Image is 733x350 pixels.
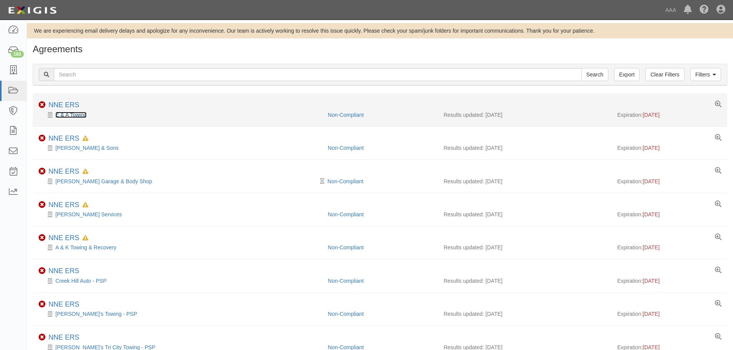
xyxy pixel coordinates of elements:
div: A & K Towing & Recovery [38,244,322,251]
div: NNE ERS [48,201,88,209]
i: Non-Compliant [38,201,45,208]
a: NNE ERS [48,300,79,308]
div: Results updated: [DATE] [444,310,606,318]
a: NNE ERS [48,234,79,242]
a: Creek Hill Auto - PSP [55,278,107,284]
span: [DATE] [643,278,660,284]
a: View results summary [715,201,721,208]
div: Doug's Towing - PSP [38,310,322,318]
div: NNE ERS [48,134,88,143]
div: Expiration: [617,244,721,251]
a: NNE ERS [48,134,79,142]
a: Filters [690,68,721,81]
span: [DATE] [643,311,660,317]
a: Non-Compliant [328,244,364,250]
a: Non-Compliant [328,311,364,317]
span: [DATE] [643,112,660,118]
i: Non-Compliant [38,135,45,142]
a: NNE ERS [48,101,79,109]
a: Non-Compliant [328,278,364,284]
div: NNE ERS [48,168,88,176]
input: Search [54,68,582,81]
div: Beaulieu's Garage & Body Shop [38,177,322,185]
a: [PERSON_NAME] Services [55,211,122,217]
a: Non-Compliant [328,145,364,151]
div: Results updated: [DATE] [444,277,606,285]
div: Results updated: [DATE] [444,111,606,119]
a: AAA [661,2,680,18]
i: Non-Compliant [38,267,45,274]
span: [DATE] [643,244,660,250]
div: NNE ERS [48,101,79,109]
a: [PERSON_NAME]'s Towing - PSP [55,311,137,317]
div: We are experiencing email delivery delays and apologize for any inconvenience. Our team is active... [27,27,733,35]
div: Sylvio Paradis & Sons [38,144,322,152]
div: Results updated: [DATE] [444,144,606,152]
div: Expiration: [617,277,721,285]
a: View results summary [715,300,721,307]
i: Non-Compliant [38,101,45,108]
div: Results updated: [DATE] [444,211,606,218]
div: 183 [11,51,24,58]
i: Non-Compliant [38,234,45,241]
i: In Default since 08/15/2025 [82,169,88,174]
div: Expiration: [617,144,721,152]
a: [PERSON_NAME] Garage & Body Shop [55,178,152,184]
div: Expiration: [617,177,721,185]
i: Non-Compliant [38,334,45,341]
a: A & K Towing & Recovery [55,244,116,250]
div: Expiration: [617,310,721,318]
a: NNE ERS [48,267,79,275]
i: Non-Compliant [38,168,45,175]
span: [DATE] [643,145,660,151]
i: Pending Review [320,179,324,184]
a: Export [614,68,639,81]
img: logo-5460c22ac91f19d4615b14bd174203de0afe785f0fc80cf4dbbc73dc1793850b.png [6,3,59,17]
div: Creek Hill Auto - PSP [38,277,322,285]
i: In Default since 09/01/2025 [82,236,88,241]
div: E & A Towing [38,111,322,119]
i: Non-Compliant [38,301,45,308]
a: View results summary [715,267,721,274]
div: L H Morine Services [38,211,322,218]
div: Results updated: [DATE] [444,244,606,251]
a: NNE ERS [48,333,79,341]
a: E & A Towing [55,112,87,118]
a: NNE ERS [48,201,79,209]
span: [DATE] [643,178,660,184]
div: Results updated: [DATE] [444,177,606,185]
i: In Default since 08/26/2025 [82,202,88,208]
i: In Default since 08/15/2025 [82,136,88,141]
div: NNE ERS [48,267,79,275]
a: Non-Compliant [327,178,363,184]
a: [PERSON_NAME] & Sons [55,145,119,151]
span: [DATE] [643,211,660,217]
div: Expiration: [617,211,721,218]
div: NNE ERS [48,234,88,242]
a: Non-Compliant [328,112,364,118]
i: Help Center - Complianz [700,5,709,15]
a: NNE ERS [48,168,79,175]
a: View results summary [715,234,721,241]
a: View results summary [715,168,721,174]
div: Expiration: [617,111,721,119]
a: View results summary [715,101,721,108]
a: View results summary [715,134,721,141]
input: Search [581,68,608,81]
a: View results summary [715,333,721,340]
h1: Agreements [33,44,727,54]
a: Non-Compliant [328,211,364,217]
a: Clear Filters [645,68,684,81]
